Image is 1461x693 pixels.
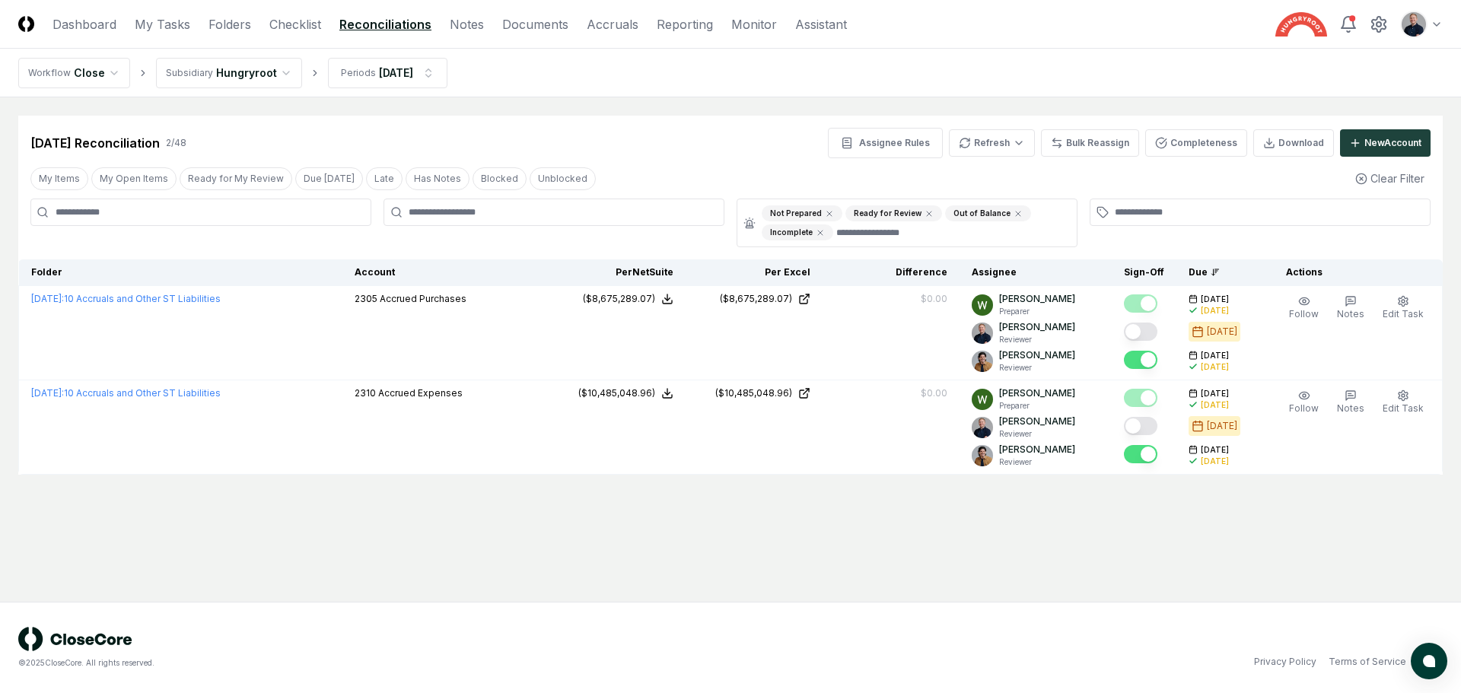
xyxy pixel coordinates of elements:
img: ACg8ocIK_peNeqvot3Ahh9567LsVhi0q3GD2O_uFDzmfmpbAfkCWeQ=s96-c [972,389,993,410]
button: ($8,675,289.07) [583,292,673,306]
span: Accrued Expenses [378,387,463,399]
button: Due Today [295,167,363,190]
a: ($8,675,289.07) [698,292,810,306]
div: Account [355,265,536,279]
img: Hungryroot logo [1275,12,1327,37]
img: ACg8ocIj8Ed1971QfF93IUVvJX6lPm3y0CRToLvfAg4p8TYQk6NAZIo=s96-c [972,445,993,466]
a: Checklist [269,15,321,33]
a: Privacy Policy [1254,655,1316,669]
a: Documents [502,15,568,33]
a: Monitor [731,15,777,33]
div: [DATE] [1201,399,1229,411]
button: My Open Items [91,167,177,190]
span: Notes [1337,402,1364,414]
button: Has Notes [406,167,469,190]
span: [DATE] : [31,387,64,399]
div: ($10,485,048.96) [578,386,655,400]
p: [PERSON_NAME] [999,443,1075,456]
div: Not Prepared [762,205,842,221]
button: My Items [30,167,88,190]
button: NewAccount [1340,129,1431,157]
div: $0.00 [921,386,947,400]
a: ($10,485,048.96) [698,386,810,400]
th: Per NetSuite [549,259,686,286]
a: Reconciliations [339,15,431,33]
span: Follow [1289,308,1319,319]
div: © 2025 CloseCore. All rights reserved. [18,657,730,669]
button: Bulk Reassign [1041,129,1139,157]
span: Edit Task [1383,402,1424,414]
button: Periods[DATE] [328,58,447,88]
button: Blocked [473,167,527,190]
div: $0.00 [921,292,947,306]
div: Periods [341,66,376,80]
img: logo [18,627,132,651]
div: 2 / 48 [166,136,186,150]
th: Assignee [960,259,1112,286]
button: Notes [1334,292,1367,324]
button: Clear Filter [1349,164,1431,192]
img: ACg8ocIj8Ed1971QfF93IUVvJX6lPm3y0CRToLvfAg4p8TYQk6NAZIo=s96-c [972,351,993,372]
span: [DATE] [1201,444,1229,456]
div: Subsidiary [166,66,213,80]
a: Accruals [587,15,638,33]
div: [DATE] [1201,361,1229,373]
div: Workflow [28,66,71,80]
div: [DATE] [1207,325,1237,339]
div: [DATE] [1207,419,1237,433]
button: Mark complete [1124,389,1157,407]
div: Actions [1274,265,1431,279]
button: Late [366,167,403,190]
img: ACg8ocLvq7MjQV6RZF1_Z8o96cGG_vCwfvrLdMx8PuJaibycWA8ZaAE=s96-c [1402,12,1426,37]
button: ($10,485,048.96) [578,386,673,400]
div: [DATE] [1201,305,1229,316]
button: Mark complete [1124,294,1157,313]
th: Sign-Off [1112,259,1176,286]
p: Reviewer [999,456,1075,468]
div: Ready for Review [845,205,942,221]
a: Terms of Service [1329,655,1406,669]
a: Folders [208,15,251,33]
p: Preparer [999,306,1075,317]
img: ACg8ocIK_peNeqvot3Ahh9567LsVhi0q3GD2O_uFDzmfmpbAfkCWeQ=s96-c [972,294,993,316]
span: 2305 [355,293,377,304]
span: [DATE] [1201,294,1229,305]
button: Ready for My Review [180,167,292,190]
p: [PERSON_NAME] [999,320,1075,334]
th: Per Excel [686,259,823,286]
div: Incomplete [762,224,833,240]
p: Reviewer [999,362,1075,374]
a: Notes [450,15,484,33]
span: [DATE] [1201,350,1229,361]
p: [PERSON_NAME] [999,348,1075,362]
p: [PERSON_NAME] [999,415,1075,428]
span: Edit Task [1383,308,1424,319]
button: Mark complete [1124,323,1157,341]
button: Assignee Rules [828,128,943,158]
button: Mark complete [1124,417,1157,435]
div: ($8,675,289.07) [720,292,792,306]
button: Completeness [1145,129,1247,157]
div: [DATE] [379,65,413,81]
a: [DATE]:10 Accruals and Other ST Liabilities [31,293,221,304]
button: Refresh [949,129,1035,157]
span: 2310 [355,387,376,399]
span: [DATE] [1201,388,1229,399]
div: ($10,485,048.96) [715,386,792,400]
span: Accrued Purchases [380,293,466,304]
p: [PERSON_NAME] [999,386,1075,400]
button: Download [1253,129,1334,157]
div: [DATE] Reconciliation [30,134,160,152]
button: Follow [1286,386,1322,418]
div: [DATE] [1201,456,1229,467]
th: Difference [823,259,960,286]
p: [PERSON_NAME] [999,292,1075,306]
p: Reviewer [999,428,1075,440]
a: Dashboard [53,15,116,33]
button: Notes [1334,386,1367,418]
button: Edit Task [1380,386,1427,418]
div: ($8,675,289.07) [583,292,655,306]
button: atlas-launcher [1411,643,1447,679]
img: Logo [18,16,34,32]
span: Notes [1337,308,1364,319]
